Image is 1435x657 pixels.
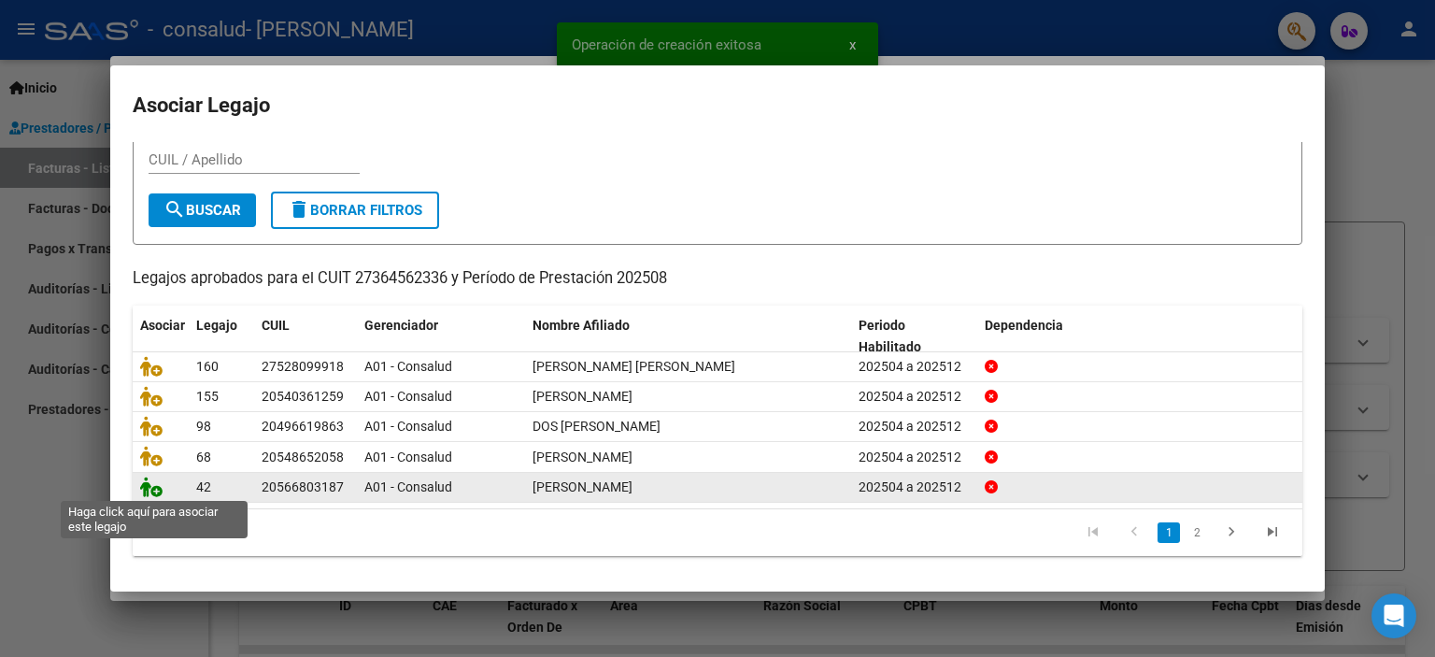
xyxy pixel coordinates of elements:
button: Borrar Filtros [271,192,439,229]
datatable-header-cell: CUIL [254,306,357,367]
a: go to previous page [1116,522,1152,543]
a: 1 [1158,522,1180,543]
div: 27528099918 [262,356,344,378]
span: Nombre Afiliado [533,318,630,333]
span: DOS SANTOS LEONEL SEBASTIAN [533,419,661,434]
span: A01 - Consalud [364,419,452,434]
span: Asociar [140,318,185,333]
div: 7 registros [133,509,363,556]
div: Open Intercom Messenger [1371,593,1416,638]
span: A01 - Consalud [364,389,452,404]
span: 42 [196,479,211,494]
span: Dependencia [985,318,1063,333]
span: Legajo [196,318,237,333]
button: Buscar [149,193,256,227]
h2: Asociar Legajo [133,88,1302,123]
mat-icon: delete [288,198,310,221]
div: 202504 a 202512 [859,477,970,498]
datatable-header-cell: Periodo Habilitado [851,306,977,367]
span: Gerenciador [364,318,438,333]
span: CUIL [262,318,290,333]
p: Legajos aprobados para el CUIT 27364562336 y Período de Prestación 202508 [133,267,1302,291]
span: VALDEZ NAHIARA YAQUELIN [533,359,735,374]
span: 160 [196,359,219,374]
span: Buscar [163,202,241,219]
div: 20566803187 [262,477,344,498]
datatable-header-cell: Asociar [133,306,189,367]
span: GARCIA JONAS [533,479,632,494]
div: 20548652058 [262,447,344,468]
span: Periodo Habilitado [859,318,921,354]
mat-icon: search [163,198,186,221]
div: 202504 a 202512 [859,416,970,437]
span: Borrar Filtros [288,202,422,219]
li: page 1 [1155,517,1183,549]
span: ZORRILLA LUAN [533,389,632,404]
span: 68 [196,450,211,464]
span: 155 [196,389,219,404]
datatable-header-cell: Nombre Afiliado [525,306,851,367]
div: 202504 a 202512 [859,386,970,407]
div: 20540361259 [262,386,344,407]
a: go to last page [1255,522,1290,543]
a: go to next page [1214,522,1249,543]
div: 202504 a 202512 [859,447,970,468]
span: A01 - Consalud [364,359,452,374]
div: 20496619863 [262,416,344,437]
span: 98 [196,419,211,434]
datatable-header-cell: Dependencia [977,306,1303,367]
datatable-header-cell: Legajo [189,306,254,367]
span: VALENZUELA MIQUEAS [533,450,632,464]
datatable-header-cell: Gerenciador [357,306,525,367]
a: go to first page [1075,522,1111,543]
div: 202504 a 202512 [859,356,970,378]
a: 2 [1186,522,1208,543]
span: A01 - Consalud [364,479,452,494]
span: A01 - Consalud [364,450,452,464]
li: page 2 [1183,517,1211,549]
